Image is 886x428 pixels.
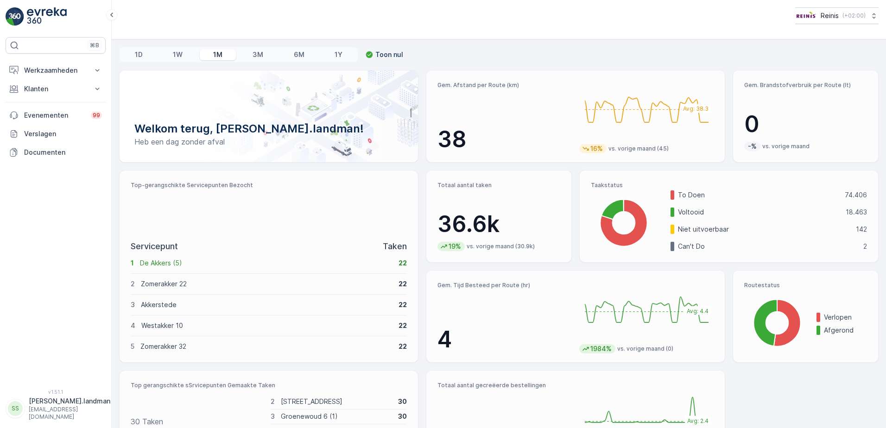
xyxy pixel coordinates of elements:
[678,190,839,200] p: To Doen
[437,82,572,89] p: Gem. Afstand per Route (km)
[6,397,106,421] button: SS[PERSON_NAME].landman[EMAIL_ADDRESS][DOMAIN_NAME]
[398,397,407,406] p: 30
[821,11,839,20] p: Reinis
[131,382,407,389] p: Top gerangschikte sSrvicepunten Gemaakte Taken
[6,389,106,395] span: v 1.51.1
[437,126,572,153] p: 38
[173,50,183,59] p: 1W
[140,258,392,268] p: De Akkers (5)
[141,321,392,330] p: Westakker 10
[29,406,110,421] p: [EMAIL_ADDRESS][DOMAIN_NAME]
[271,397,275,406] p: 2
[6,80,106,98] button: Klanten
[140,342,392,351] p: Zomerakker 32
[24,66,87,75] p: Werkzaamheden
[131,342,134,351] p: 5
[437,326,572,353] p: 4
[281,397,392,406] p: [STREET_ADDRESS]
[437,282,572,289] p: Gem. Tijd Besteed per Route (hr)
[399,321,407,330] p: 22
[591,182,867,189] p: Taakstatus
[27,7,67,26] img: logo_light-DOdMpM7g.png
[678,225,850,234] p: Niet uitvoerbaar
[141,300,392,309] p: Akkerstede
[399,258,407,268] p: 22
[253,50,263,59] p: 3M
[90,42,99,49] p: ⌘B
[131,300,135,309] p: 3
[846,208,867,217] p: 18.463
[383,240,407,253] p: Taken
[6,106,106,125] a: Evenementen99
[131,321,135,330] p: 4
[141,279,392,289] p: Zomerakker 22
[131,416,163,427] p: 30 Taken
[795,7,879,24] button: Reinis(+02:00)
[134,136,403,147] p: Heb een dag zonder afval
[863,242,867,251] p: 2
[131,258,134,268] p: 1
[24,84,87,94] p: Klanten
[608,145,669,152] p: vs. vorige maand (45)
[824,313,867,322] p: Verlopen
[93,112,100,119] p: 99
[399,300,407,309] p: 22
[24,129,102,138] p: Verslagen
[762,143,810,150] p: vs. vorige maand
[437,210,560,238] p: 36.6k
[398,412,407,421] p: 30
[135,50,143,59] p: 1D
[842,12,866,19] p: ( +02:00 )
[747,142,758,151] p: -%
[134,121,403,136] p: Welkom terug, [PERSON_NAME].landman!
[8,401,23,416] div: SS
[6,61,106,80] button: Werkzaamheden
[678,242,857,251] p: Can't Do
[29,397,110,406] p: [PERSON_NAME].landman
[824,326,867,335] p: Afgerond
[744,82,867,89] p: Gem. Brandstofverbruik per Route (lt)
[24,148,102,157] p: Documenten
[399,279,407,289] p: 22
[131,240,178,253] p: Servicepunt
[795,11,817,21] img: Reinis-Logo-Vrijstaand_Tekengebied-1-copy2_aBO4n7j.png
[335,50,342,59] p: 1Y
[437,182,560,189] p: Totaal aantal taken
[6,125,106,143] a: Verslagen
[24,111,85,120] p: Evenementen
[281,412,392,421] p: Groenewoud 6 (1)
[271,412,275,421] p: 3
[744,282,867,289] p: Routestatus
[856,225,867,234] p: 142
[467,243,535,250] p: vs. vorige maand (30.9k)
[617,345,673,352] p: vs. vorige maand (0)
[589,344,613,353] p: 1984%
[6,7,24,26] img: logo
[678,208,840,217] p: Voltooid
[448,242,462,251] p: 19%
[6,143,106,162] a: Documenten
[845,190,867,200] p: 74.406
[437,382,572,389] p: Totaal aantal gecreëerde bestellingen
[399,342,407,351] p: 22
[213,50,222,59] p: 1M
[589,144,604,153] p: 16%
[375,50,403,59] p: Toon nul
[131,279,135,289] p: 2
[294,50,304,59] p: 6M
[131,182,407,189] p: Top-gerangschikte Servicepunten Bezocht
[744,110,867,138] p: 0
